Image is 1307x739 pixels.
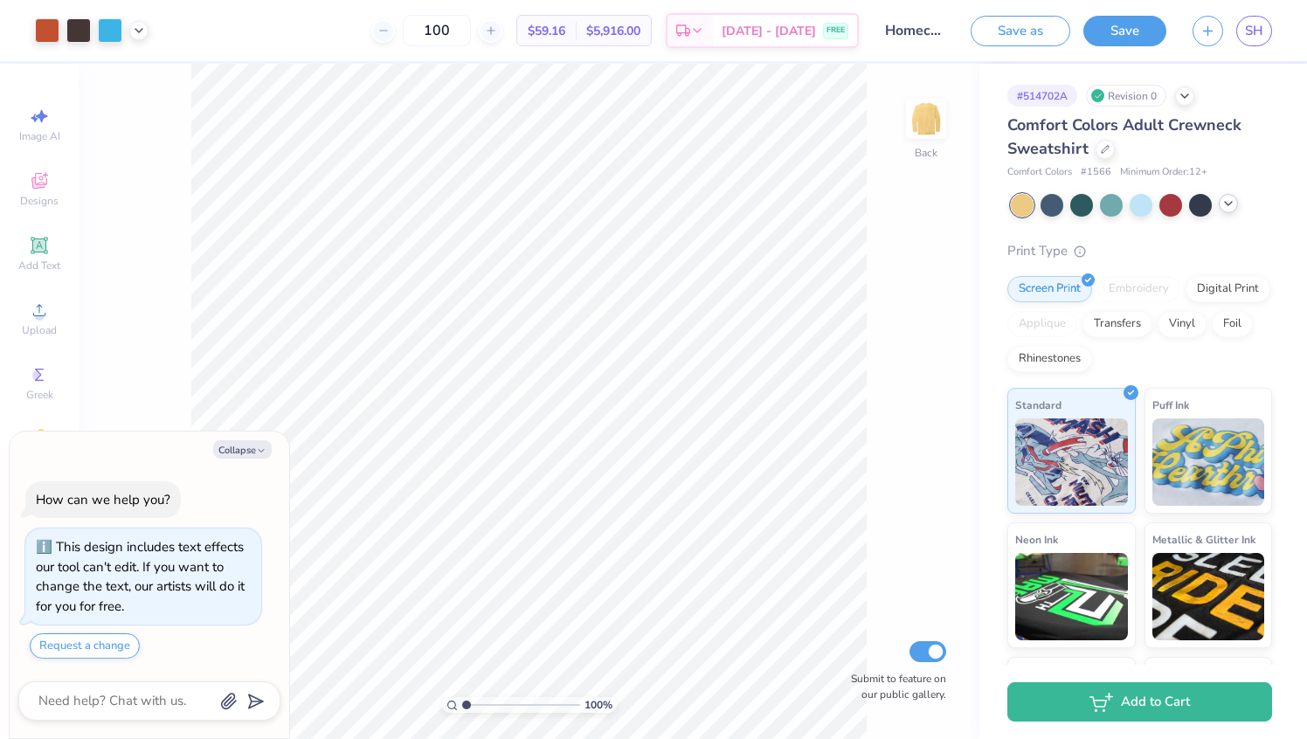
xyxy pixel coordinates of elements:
[528,22,565,40] span: $59.16
[1015,553,1128,640] img: Neon Ink
[22,323,57,337] span: Upload
[1007,85,1077,107] div: # 514702A
[26,388,53,402] span: Greek
[1007,682,1272,722] button: Add to Cart
[30,633,140,659] button: Request a change
[20,194,59,208] span: Designs
[971,16,1070,46] button: Save as
[1152,396,1189,414] span: Puff Ink
[915,145,937,161] div: Back
[1158,311,1207,337] div: Vinyl
[1152,530,1255,549] span: Metallic & Glitter Ink
[722,22,816,40] span: [DATE] - [DATE]
[1186,276,1270,302] div: Digital Print
[1007,276,1092,302] div: Screen Print
[1236,16,1272,46] a: SH
[872,13,958,48] input: Untitled Design
[1212,311,1253,337] div: Foil
[213,440,272,459] button: Collapse
[36,538,245,615] div: This design includes text effects our tool can't edit. If you want to change the text, our artist...
[1015,396,1062,414] span: Standard
[1152,418,1265,506] img: Puff Ink
[1245,21,1263,41] span: SH
[1081,165,1111,180] span: # 1566
[586,22,640,40] span: $5,916.00
[18,259,60,273] span: Add Text
[403,15,471,46] input: – –
[1007,346,1092,372] div: Rhinestones
[36,491,170,508] div: How can we help you?
[1007,165,1072,180] span: Comfort Colors
[1015,530,1058,549] span: Neon Ink
[1152,553,1265,640] img: Metallic & Glitter Ink
[584,697,612,713] span: 100 %
[1007,114,1241,159] span: Comfort Colors Adult Crewneck Sweatshirt
[19,129,60,143] span: Image AI
[1120,165,1207,180] span: Minimum Order: 12 +
[1083,16,1166,46] button: Save
[1097,276,1180,302] div: Embroidery
[1015,418,1128,506] img: Standard
[841,671,946,702] label: Submit to feature on our public gallery.
[1007,241,1272,261] div: Print Type
[1086,85,1166,107] div: Revision 0
[1007,311,1077,337] div: Applique
[826,24,845,37] span: FREE
[1082,311,1152,337] div: Transfers
[909,101,944,136] img: Back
